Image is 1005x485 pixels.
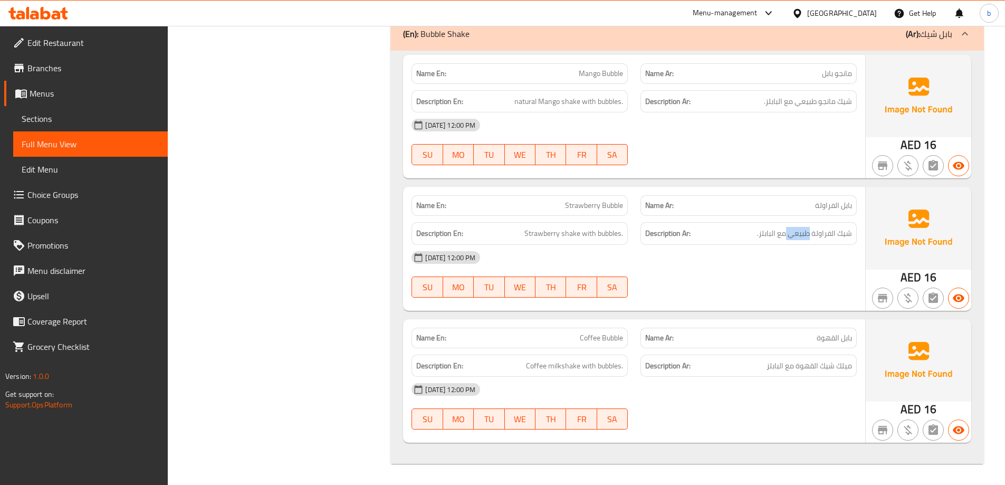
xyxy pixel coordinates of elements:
span: Promotions [27,239,159,252]
span: Grocery Checklist [27,340,159,353]
span: TU [478,280,500,295]
b: (Ar): [906,26,920,42]
strong: Name Ar: [645,332,674,344]
span: MO [447,412,470,427]
span: بابل الفراولة [815,200,852,211]
button: Purchased item [897,155,918,176]
span: SU [416,280,438,295]
span: FR [570,280,592,295]
a: Menus [4,81,168,106]
span: [DATE] 12:00 PM [421,120,480,130]
span: [DATE] 12:00 PM [421,253,480,263]
button: FR [566,277,597,298]
button: Not branch specific item [872,288,893,309]
span: SA [601,412,624,427]
a: Coverage Report [4,309,168,334]
span: AED [901,399,921,420]
span: Edit Restaurant [27,36,159,49]
span: Full Menu View [22,138,159,150]
span: MO [447,147,470,163]
button: SU [411,277,443,298]
p: Bubble Shake [403,27,470,40]
span: 1.0.0 [33,369,49,383]
button: TU [474,277,504,298]
button: Available [948,155,969,176]
span: SA [601,147,624,163]
span: Strawberry Bubble [565,200,623,211]
button: Available [948,288,969,309]
button: SA [597,144,628,165]
button: MO [443,144,474,165]
span: 16 [924,267,936,288]
strong: Name En: [416,332,446,344]
span: MO [447,280,470,295]
span: Coffee milkshake with bubbles. [526,359,623,373]
span: natural Mango shake with bubbles. [514,95,623,108]
a: Support.OpsPlatform [5,398,72,412]
b: (En): [403,26,418,42]
span: TH [540,412,562,427]
span: FR [570,412,592,427]
img: Ae5nvW7+0k+MAAAAAElFTkSuQmCC [866,55,971,137]
span: شيك مانجو طبيعي مع البابلز. [764,95,852,108]
p: بابل شيك [906,27,952,40]
span: Menu disclaimer [27,264,159,277]
img: Ae5nvW7+0k+MAAAAAElFTkSuQmCC [866,187,971,269]
span: AED [901,267,921,288]
a: Grocery Checklist [4,334,168,359]
button: Not has choices [923,155,944,176]
strong: Name Ar: [645,200,674,211]
button: WE [505,408,535,430]
div: (En): Bubble Shake(Ar):بابل شيك [390,17,984,51]
span: Branches [27,62,159,74]
span: FR [570,147,592,163]
a: Full Menu View [13,131,168,157]
img: Ae5nvW7+0k+MAAAAAElFTkSuQmCC [866,319,971,402]
span: Menus [30,87,159,100]
strong: Description Ar: [645,227,691,240]
span: مانجو بابل [822,68,852,79]
span: b [987,7,991,19]
span: WE [509,147,531,163]
button: TU [474,408,504,430]
button: Purchased item [897,288,918,309]
button: SU [411,408,443,430]
strong: Description Ar: [645,95,691,108]
a: Upsell [4,283,168,309]
span: TH [540,147,562,163]
span: ميلك شيك القهوة مع البابلز [767,359,852,373]
span: 16 [924,135,936,155]
button: SA [597,408,628,430]
strong: Name En: [416,68,446,79]
span: Sections [22,112,159,125]
button: SU [411,144,443,165]
span: TH [540,280,562,295]
span: شيك الفراولة طبيعي مع البابلز. [757,227,852,240]
button: WE [505,277,535,298]
a: Branches [4,55,168,81]
span: Get support on: [5,387,54,401]
span: Upsell [27,290,159,302]
a: Sections [13,106,168,131]
strong: Name Ar: [645,68,674,79]
span: بابل القهوة [817,332,852,344]
button: Not branch specific item [872,155,893,176]
span: SU [416,412,438,427]
span: Strawberry shake with bubbles. [524,227,623,240]
strong: Description Ar: [645,359,691,373]
button: Not has choices [923,420,944,441]
button: FR [566,144,597,165]
span: TU [478,147,500,163]
button: TH [535,408,566,430]
span: Edit Menu [22,163,159,176]
span: AED [901,135,921,155]
strong: Description En: [416,95,463,108]
button: MO [443,277,474,298]
a: Edit Menu [13,157,168,182]
span: WE [509,280,531,295]
button: Not has choices [923,288,944,309]
button: MO [443,408,474,430]
div: [GEOGRAPHIC_DATA] [807,7,877,19]
span: Coverage Report [27,315,159,328]
button: TU [474,144,504,165]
